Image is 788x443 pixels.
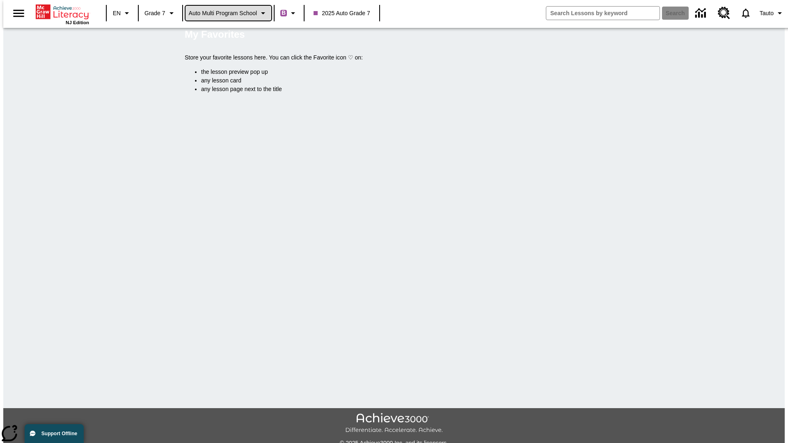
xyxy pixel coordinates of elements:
[201,68,603,76] li: the lesson preview pop up
[690,2,713,25] a: Data Center
[189,9,257,18] span: Auto Multi program School
[345,413,443,434] img: Achieve3000 Differentiate Accelerate Achieve
[201,76,603,85] li: any lesson card
[713,2,735,24] a: Resource Center, Will open in new tab
[41,431,77,436] span: Support Offline
[185,28,245,41] h5: My Favorites
[735,2,756,24] a: Notifications
[141,6,180,21] button: Grade: Grade 7, Select a grade
[36,3,89,25] div: Home
[201,85,603,94] li: any lesson page next to the title
[7,1,31,25] button: Open side menu
[546,7,660,20] input: search field
[185,53,603,62] p: Store your favorite lessons here. You can click the Favorite icon ♡ on:
[109,6,135,21] button: Language: EN, Select a language
[186,6,272,21] button: School: Auto Multi program School, Select your school
[36,4,89,20] a: Home
[66,20,89,25] span: NJ Edition
[760,9,774,18] span: Tauto
[144,9,165,18] span: Grade 7
[113,9,121,18] span: EN
[282,8,286,18] span: B
[314,9,370,18] span: 2025 Auto Grade 7
[25,424,84,443] button: Support Offline
[277,6,301,21] button: Boost Class color is purple. Change class color
[756,6,788,21] button: Profile/Settings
